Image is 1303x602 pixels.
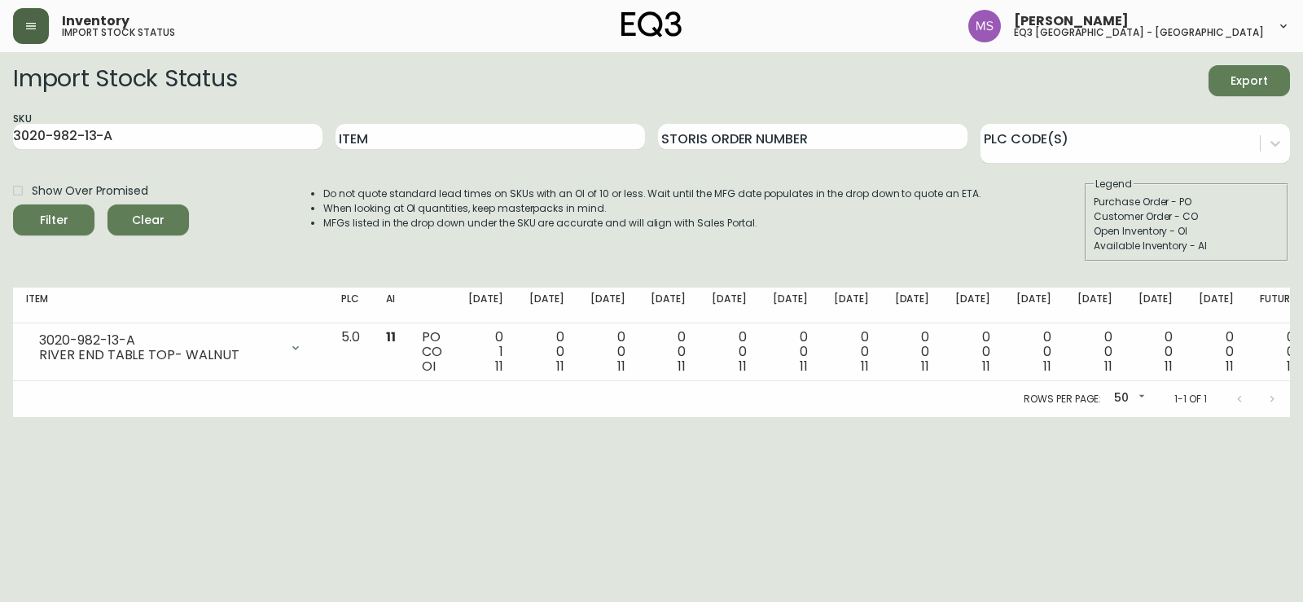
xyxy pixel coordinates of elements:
div: 0 0 [834,330,869,374]
span: [PERSON_NAME] [1014,15,1129,28]
th: AI [373,288,409,323]
h2: Import Stock Status [13,65,237,96]
span: 11 [678,357,686,376]
div: 0 0 [1199,330,1234,374]
th: Item [13,288,328,323]
div: 50 [1108,385,1148,412]
div: Filter [40,210,68,231]
div: Open Inventory - OI [1094,224,1279,239]
span: 11 [1226,357,1234,376]
textarea: FAUTEUIL REPLAY [49,67,225,112]
div: 0 0 [1016,330,1051,374]
span: Export [1222,71,1277,91]
span: 11 [982,357,990,376]
p: 1-1 of 1 [1174,392,1207,406]
span: 11 [861,357,869,376]
div: 0 0 [1077,330,1112,374]
div: 3020-982-13-A [39,333,279,348]
th: [DATE] [821,288,882,323]
div: RIVER END TABLE TOP- WALNUT [39,348,279,363]
div: 0 0 [773,330,808,374]
span: 11 [386,327,396,346]
th: [DATE] [699,288,760,323]
div: Available Inventory - AI [1094,239,1279,253]
div: 0 0 [895,330,930,374]
span: OI [422,357,436,376]
th: [DATE] [1186,288,1247,323]
div: 0 0 [712,330,747,374]
span: 11 [1104,357,1112,376]
th: PLC [328,288,373,323]
th: [DATE] [882,288,943,323]
div: 0 0 [1138,330,1174,374]
button: Clear [107,204,189,235]
span: 11 [739,357,747,376]
div: 0 1 [468,330,503,374]
li: When looking at OI quantities, keep masterpacks in mind. [323,201,981,216]
span: 11 [1287,357,1295,376]
div: 0 0 [1260,330,1295,374]
h5: eq3 [GEOGRAPHIC_DATA] - [GEOGRAPHIC_DATA] [1014,28,1264,37]
span: 11 [1043,357,1051,376]
th: [DATE] [577,288,638,323]
legend: Legend [1094,177,1134,191]
button: Export [1209,65,1290,96]
th: [DATE] [516,288,577,323]
span: 11 [800,357,808,376]
textarea: APPAREL PONCHO [49,119,225,163]
span: 11 [556,357,564,376]
div: Customer Order - CO [1094,209,1279,224]
td: 5.0 [328,323,373,381]
th: [DATE] [1064,288,1125,323]
div: Purchase Order - PO [1094,195,1279,209]
li: Do not quote standard lead times on SKUs with an OI of 10 or less. Wait until the MFG date popula... [323,187,981,201]
img: logo [621,11,682,37]
span: Clear [121,210,176,231]
span: Show Over Promised [32,182,148,200]
div: 3020-982-13-ARIVER END TABLE TOP- WALNUT [26,330,315,366]
div: 0 0 [651,330,686,374]
th: [DATE] [455,288,516,323]
th: [DATE] [638,288,699,323]
th: [DATE] [942,288,1003,323]
th: [DATE] [1003,288,1064,323]
h5: import stock status [62,28,175,37]
span: 11 [1165,357,1173,376]
div: 0 0 [955,330,990,374]
img: 1b6e43211f6f3cc0b0729c9049b8e7af [968,10,1001,42]
th: [DATE] [760,288,821,323]
div: 0 0 [590,330,625,374]
li: MFGs listed in the drop down under the SKU are accurate and will align with Sales Portal. [323,216,981,231]
div: 0 0 [529,330,564,374]
span: Inventory [62,15,129,28]
span: 11 [495,357,503,376]
span: 11 [617,357,625,376]
span: 11 [921,357,929,376]
p: Rows per page: [1024,392,1101,406]
div: PO CO [422,330,442,374]
th: [DATE] [1125,288,1187,323]
button: Filter [13,204,94,235]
